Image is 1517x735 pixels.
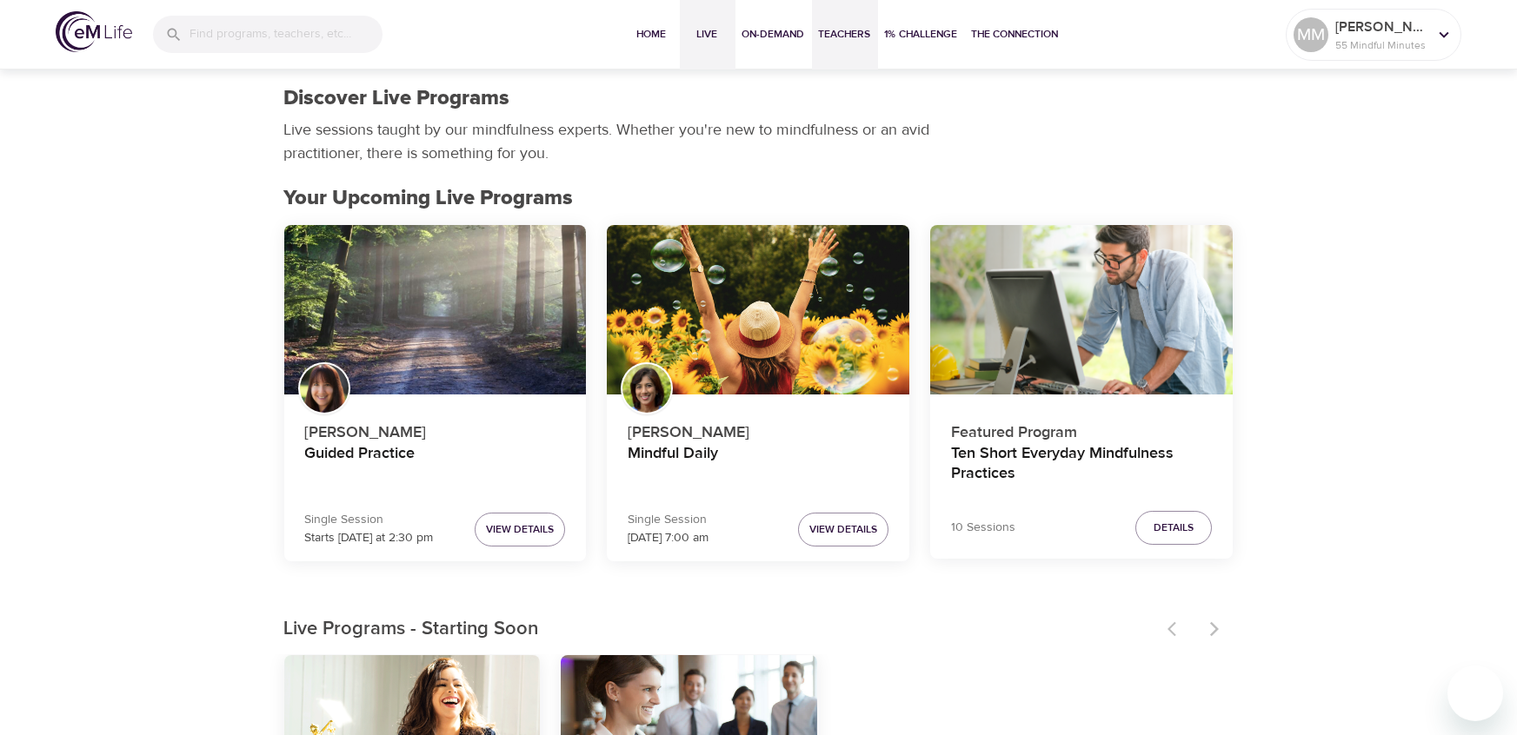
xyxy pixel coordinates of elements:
[628,444,888,486] h4: Mindful Daily
[628,414,888,444] p: [PERSON_NAME]
[798,513,888,546] button: View Details
[1135,511,1212,545] button: Details
[305,529,434,547] p: Starts [DATE] at 2:30 pm
[607,225,909,395] button: Mindful Daily
[951,444,1212,486] h4: Ten Short Everyday Mindfulness Practices
[305,444,566,486] h4: Guided Practice
[56,11,132,52] img: logo
[284,186,1234,211] h2: Your Upcoming Live Programs
[284,615,1157,644] p: Live Programs - Starting Soon
[885,25,958,43] span: 1% Challenge
[819,25,871,43] span: Teachers
[742,25,805,43] span: On-Demand
[951,519,1015,537] p: 10 Sessions
[475,513,565,546] button: View Details
[687,25,729,43] span: Live
[951,414,1212,444] p: Featured Program
[1154,519,1194,537] span: Details
[631,25,673,43] span: Home
[305,414,566,444] p: [PERSON_NAME]
[1335,37,1427,53] p: 55 Mindful Minutes
[284,86,510,111] h1: Discover Live Programs
[486,520,554,539] span: View Details
[284,118,936,165] p: Live sessions taught by our mindfulness experts. Whether you're new to mindfulness or an avid pra...
[1447,665,1503,721] iframe: Button to launch messaging window
[284,225,587,395] button: Guided Practice
[628,511,709,529] p: Single Session
[1335,17,1427,37] p: [PERSON_NAME]
[1294,17,1328,52] div: MM
[930,225,1233,395] button: Ten Short Everyday Mindfulness Practices
[305,511,434,529] p: Single Session
[809,520,877,539] span: View Details
[190,16,383,53] input: Find programs, teachers, etc...
[972,25,1059,43] span: The Connection
[628,529,709,547] p: [DATE] 7:00 am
